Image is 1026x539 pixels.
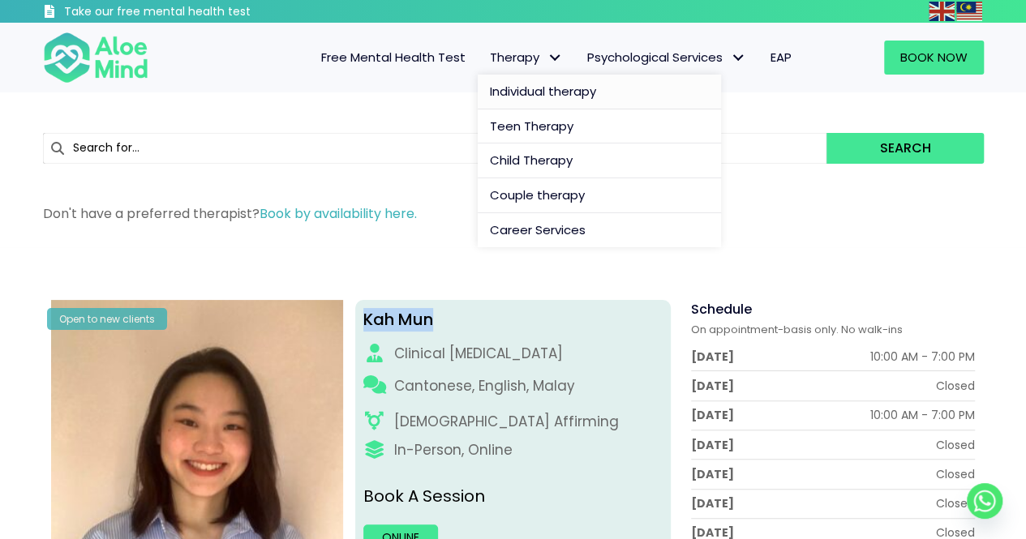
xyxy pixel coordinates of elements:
a: Psychological ServicesPsychological Services: submenu [575,41,758,75]
nav: Menu [170,41,804,75]
button: Search [826,133,983,164]
div: In-Person, Online [394,440,513,460]
span: Schedule [691,300,752,319]
div: [DATE] [691,466,734,482]
a: Whatsapp [967,483,1002,519]
p: Don't have a preferred therapist? [43,204,984,223]
img: en [929,2,955,21]
a: Career Services [478,213,721,247]
div: Closed [936,466,975,482]
a: TherapyTherapy: submenu [478,41,575,75]
div: [DATE] [691,407,734,423]
span: Individual therapy [490,83,596,100]
a: Malay [956,2,984,20]
p: Cantonese, English, Malay [394,376,575,396]
div: [DATE] [691,378,734,394]
a: Book Now [884,41,984,75]
a: Free Mental Health Test [309,41,478,75]
div: Closed [936,495,975,511]
div: [DATE] [691,437,734,453]
div: [DATE] [691,349,734,365]
span: Book Now [900,49,968,66]
img: ms [956,2,982,21]
span: Free Mental Health Test [321,49,466,66]
span: On appointment-basis only. No walk-ins [691,322,903,337]
a: Teen Therapy [478,109,721,144]
a: Book by availability here. [260,204,417,223]
span: Teen Therapy [490,118,573,135]
div: [DATE] [691,495,734,511]
span: EAP [771,49,792,66]
span: Therapy: submenu [543,46,567,70]
a: Child Therapy [478,143,721,178]
div: Clinical [MEDICAL_DATA] [394,344,563,364]
a: Couple therapy [478,178,721,213]
a: Take our free mental health test [43,4,337,23]
div: Open to new clients [47,308,167,330]
span: Psychological Services: submenu [727,46,750,70]
span: Couple therapy [490,186,585,203]
div: Kah Mun [363,308,663,332]
div: Closed [936,378,975,394]
span: Psychological Services [587,49,746,66]
p: Book A Session [363,485,663,508]
a: Individual therapy [478,75,721,109]
div: 10:00 AM - 7:00 PM [870,349,975,365]
div: Closed [936,437,975,453]
span: Therapy [490,49,563,66]
span: Child Therapy [490,152,573,169]
div: [DEMOGRAPHIC_DATA] Affirming [394,412,619,432]
div: 10:00 AM - 7:00 PM [870,407,975,423]
a: EAP [758,41,804,75]
h3: Take our free mental health test [64,4,337,20]
img: Aloe mind Logo [43,31,148,84]
a: English [929,2,956,20]
input: Search for... [43,133,827,164]
span: Career Services [490,221,586,238]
